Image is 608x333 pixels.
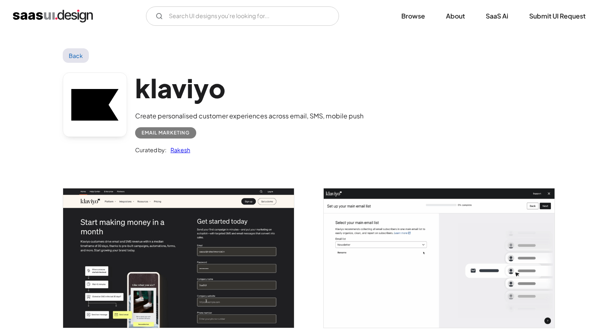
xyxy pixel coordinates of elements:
h1: klaviyo [135,72,364,103]
input: Search UI designs you're looking for... [146,6,339,26]
a: open lightbox [324,188,555,327]
a: Rakesh [166,145,190,155]
div: Curated by: [135,145,166,155]
form: Email Form [146,6,339,26]
div: Email Marketing [142,128,190,138]
a: Back [63,48,89,63]
a: Submit UI Request [520,7,595,25]
img: 66275ccbea573b37e95655a2_Sign%20up.png [63,188,294,327]
a: Browse [392,7,435,25]
a: open lightbox [63,188,294,327]
div: Create personalised customer experiences across email, SMS, mobile push [135,111,364,121]
a: About [436,7,474,25]
a: home [13,10,93,23]
a: SaaS Ai [476,7,518,25]
img: 66275ccce9204c5d441b94df_setup%20email%20List%20.png [324,188,555,327]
